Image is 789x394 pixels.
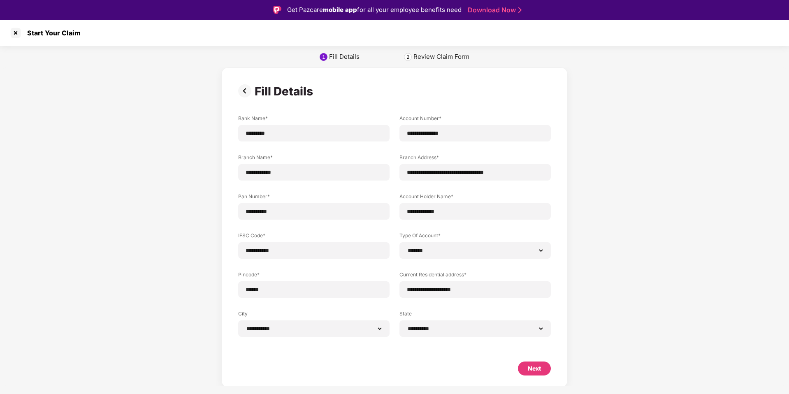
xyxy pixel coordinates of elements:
img: svg+xml;base64,PHN2ZyBpZD0iUHJldi0zMngzMiIgeG1sbnM9Imh0dHA6Ly93d3cudzMub3JnLzIwMDAvc3ZnIiB3aWR0aD... [238,84,255,97]
label: Branch Name* [238,154,390,164]
label: Current Residential address* [399,271,551,281]
div: Review Claim Form [413,53,469,61]
div: Get Pazcare for all your employee benefits need [287,5,462,15]
a: Download Now [468,6,519,14]
label: State [399,310,551,320]
label: Account Holder Name* [399,193,551,203]
div: Start Your Claim [22,29,81,37]
div: 1 [322,54,325,60]
label: Account Number* [399,115,551,125]
img: Logo [273,6,281,14]
div: Fill Details [329,53,360,61]
label: Type Of Account* [399,232,551,242]
label: Branch Address* [399,154,551,164]
img: Stroke [518,6,522,14]
div: Fill Details [255,84,316,98]
strong: mobile app [323,6,357,14]
div: 2 [406,54,410,60]
label: Bank Name* [238,115,390,125]
label: City [238,310,390,320]
label: Pincode* [238,271,390,281]
label: Pan Number* [238,193,390,203]
label: IFSC Code* [238,232,390,242]
div: Next [528,364,541,373]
